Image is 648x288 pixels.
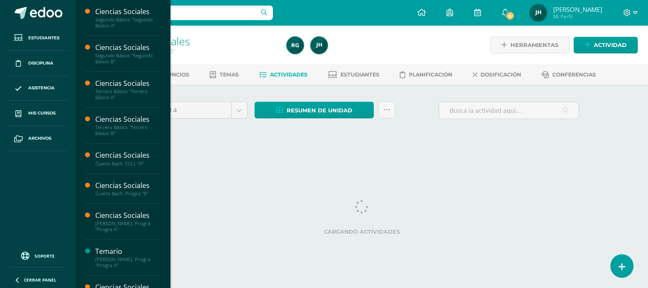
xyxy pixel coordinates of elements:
a: Ciencias SocialesCuarto Bach. Progra "B" [95,181,160,197]
span: Estudiantes [28,35,59,41]
img: 8f6081552c2c2e82198f93275e96240a.png [311,37,328,54]
input: Busca la actividad aquí... [439,102,579,119]
a: Planificación [400,68,452,82]
a: Ciencias SocialesTercero Básico "Tercero Básico B" [95,115,160,136]
div: Ciencias Sociales [95,43,160,53]
div: [PERSON_NAME]. Progra "Progra A" [95,256,160,268]
span: Unidad 4 [151,102,225,118]
a: Ciencias SocialesSegundo Básico "Segundo Básico A" [95,7,160,29]
a: Disciplina [7,51,68,76]
a: Soporte [10,250,65,261]
a: Herramientas [490,37,569,53]
input: Busca un usuario... [81,6,273,20]
a: Unidad 4 [144,102,247,118]
div: Ciencias Sociales [95,115,160,124]
img: 8f6081552c2c2e82198f93275e96240a.png [530,4,547,21]
div: Temario [95,247,160,256]
a: Conferencias [542,68,596,82]
div: Ciencias Sociales [95,7,160,17]
span: 6 [505,11,515,21]
span: Actividad [594,37,627,53]
label: Cargando actividades [144,229,580,235]
h1: Ciencias Sociales [108,35,276,47]
span: [PERSON_NAME] [553,5,602,14]
a: Temario[PERSON_NAME]. Progra "Progra A" [95,247,160,268]
div: Tercero Básico "Tercero Básico B" [95,124,160,136]
span: Conferencias [552,71,596,78]
a: Actividad [574,37,638,53]
div: Segundo Básico "Segundo Básico B" [95,53,160,65]
a: Resumen de unidad [255,102,374,118]
span: Dosificación [481,71,521,78]
div: [PERSON_NAME]. Progra "Progra A" [95,220,160,232]
span: Archivos [28,135,51,142]
a: Actividades [259,68,308,82]
span: Anuncios [159,71,189,78]
img: e044b199acd34bf570a575bac584e1d1.png [287,37,304,54]
div: Tercero Básico "Tercero Básico A" [95,88,160,100]
a: Ciencias SocialesSegundo Básico "Segundo Básico B" [95,43,160,65]
span: Herramientas [510,37,558,53]
span: Mi Perfil [553,13,602,20]
a: Temas [210,68,239,82]
div: Cuarto Bach. Progra "B" [95,191,160,197]
span: Actividades [270,71,308,78]
div: Ciencias Sociales [95,150,160,160]
div: Cuarto Bach. Progra 'B' [108,47,276,55]
span: Mis cursos [28,110,56,117]
a: Mis cursos [7,101,68,126]
span: Soporte [35,253,55,259]
div: Ciencias Sociales [95,181,160,191]
span: Resumen de unidad [287,103,352,118]
div: Ciencias Sociales [95,211,160,220]
a: Estudiantes [7,26,68,51]
span: Temas [220,71,239,78]
div: Ciencias Sociales [95,79,160,88]
div: Segundo Básico "Segundo Básico A" [95,17,160,29]
a: Estudiantes [328,68,379,82]
a: Archivos [7,126,68,151]
div: Cuarto Bach. CCLL "A" [95,161,160,167]
a: Dosificación [473,68,521,82]
a: Ciencias Sociales[PERSON_NAME]. Progra "Progra A" [95,211,160,232]
span: Planificación [409,71,452,78]
a: Ciencias SocialesCuarto Bach. CCLL "A" [95,150,160,166]
span: Cerrar panel [24,277,56,283]
span: Estudiantes [340,71,379,78]
span: Asistencia [28,85,55,91]
span: Disciplina [28,60,53,67]
a: Ciencias SocialesTercero Básico "Tercero Básico A" [95,79,160,100]
a: Asistencia [7,76,68,101]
